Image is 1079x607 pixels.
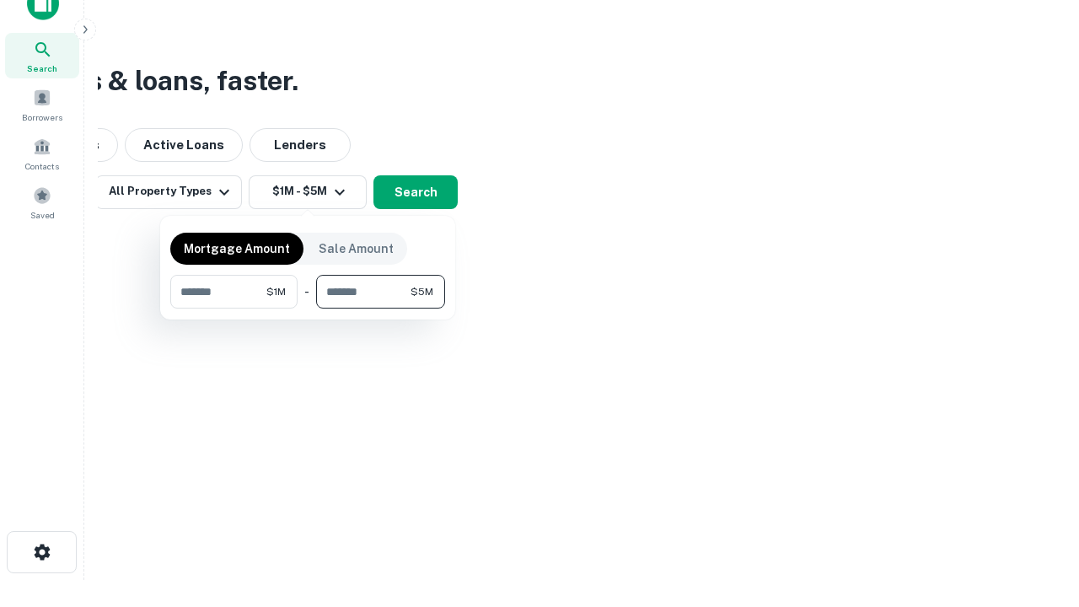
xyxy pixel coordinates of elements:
[304,275,309,309] div: -
[184,239,290,258] p: Mortgage Amount
[995,472,1079,553] iframe: Chat Widget
[411,284,433,299] span: $5M
[319,239,394,258] p: Sale Amount
[266,284,286,299] span: $1M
